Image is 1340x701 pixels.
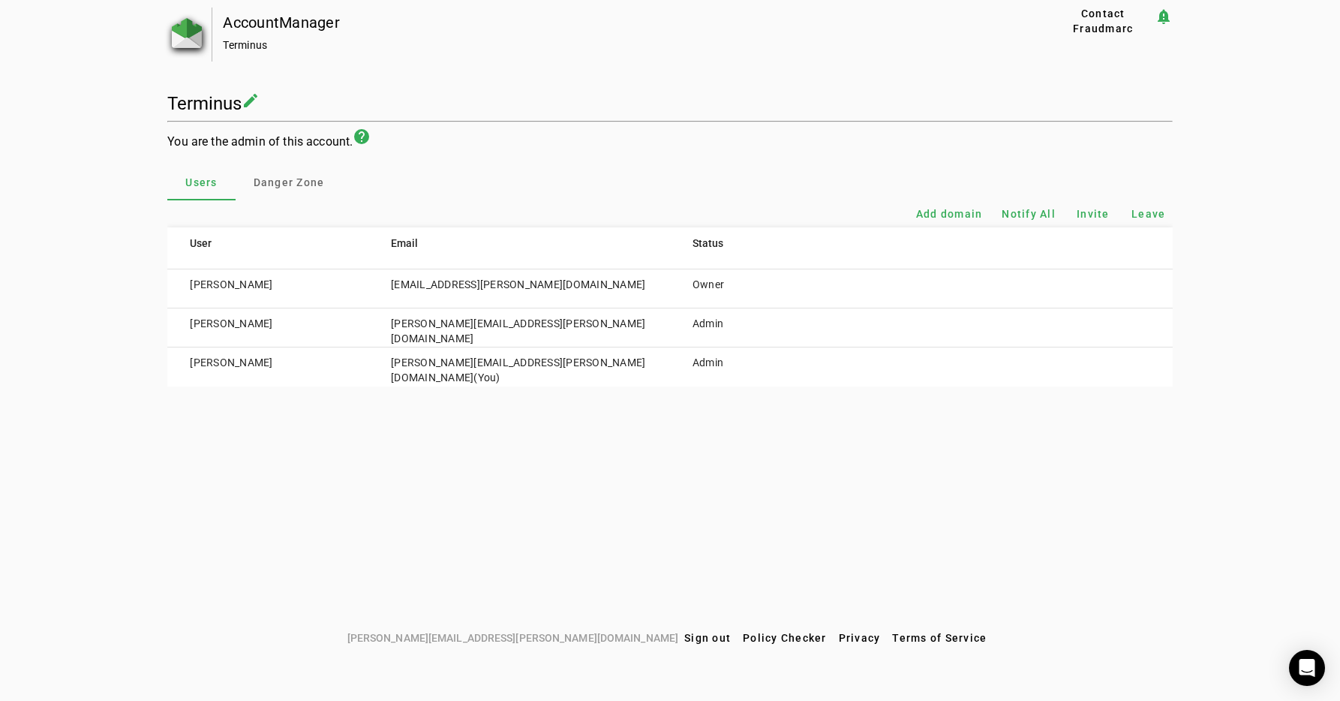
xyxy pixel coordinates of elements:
button: Policy Checker [737,624,833,651]
button: Terms of Service [886,624,993,651]
td: [PERSON_NAME] [167,308,368,347]
span: [PERSON_NAME][EMAIL_ADDRESS][PERSON_NAME][DOMAIN_NAME] [347,630,678,646]
span: Invite [1077,206,1110,221]
div: Terminus [223,38,1003,53]
td: [PERSON_NAME][EMAIL_ADDRESS][PERSON_NAME][DOMAIN_NAME] [368,308,670,347]
span: (You) [473,372,500,384]
button: Notify All [996,200,1062,227]
td: Owner [670,269,821,308]
img: Fraudmarc Logo [172,18,202,48]
span: Users [185,177,217,188]
span: Notify All [1002,206,1056,221]
app-page-header: AccountManager [167,8,1173,62]
span: Contact Fraudmarc [1058,6,1149,36]
td: [EMAIL_ADDRESS][PERSON_NAME][DOMAIN_NAME] [368,269,670,308]
span: Leave [1131,206,1165,221]
button: Invite [1069,200,1117,227]
span: Policy Checker [743,632,827,644]
div: Open Intercom Messenger [1289,650,1325,686]
h1: Terminus [167,93,242,114]
button: Contact Fraudmarc [1052,8,1155,35]
mat-icon: notification_important [1155,8,1173,26]
button: Add domain [910,200,989,227]
span: Privacy [839,632,881,644]
div: User [190,235,356,251]
td: [PERSON_NAME] [167,347,368,387]
td: [PERSON_NAME] [167,269,368,308]
button: Leave [1125,200,1173,227]
button: Privacy [833,624,887,651]
div: Status [693,235,723,251]
td: Admin [670,347,821,387]
div: User [190,235,212,251]
span: Danger Zone [254,177,325,188]
button: Sign out [678,624,737,651]
div: Status [693,235,809,251]
span: You are the admin of this account. [167,134,353,149]
div: Email [391,235,418,251]
div: Email [391,235,658,251]
mat-icon: create [242,92,260,110]
span: Terms of Service [892,632,987,644]
span: Sign out [684,632,731,644]
mat-icon: help [353,128,371,146]
div: AccountManager [223,15,1003,30]
td: [PERSON_NAME][EMAIL_ADDRESS][PERSON_NAME][DOMAIN_NAME] [368,347,670,387]
span: Add domain [916,206,983,221]
td: Admin [670,308,821,347]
